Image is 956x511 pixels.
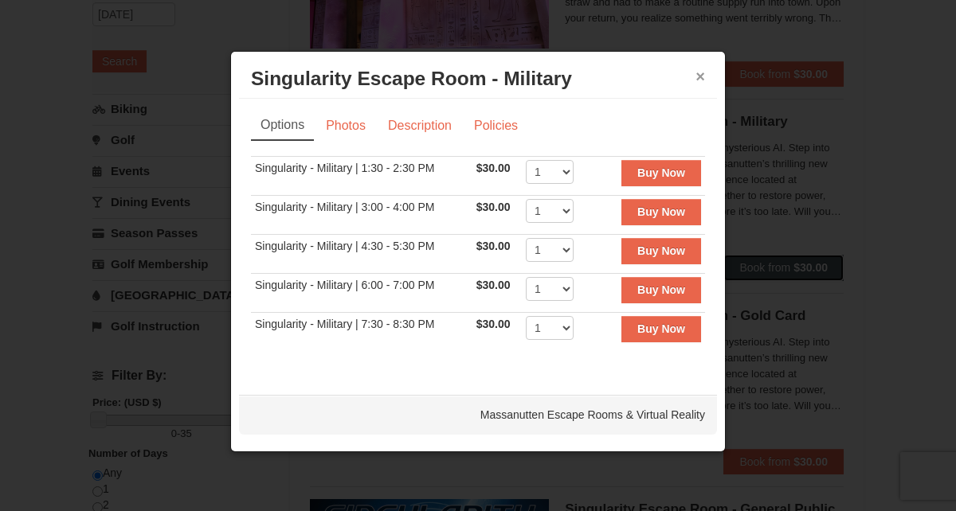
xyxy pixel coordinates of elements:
[637,166,685,179] strong: Buy Now
[621,199,701,224] button: Buy Now
[695,68,705,84] button: ×
[476,240,511,252] span: $30.00
[251,235,472,274] td: Singularity - Military | 4:30 - 5:30 PM
[476,201,511,213] span: $30.00
[476,318,511,330] span: $30.00
[378,111,462,141] a: Description
[251,157,472,196] td: Singularity - Military | 1:30 - 2:30 PM
[476,162,511,174] span: $30.00
[637,283,685,296] strong: Buy Now
[637,244,685,257] strong: Buy Now
[476,279,511,291] span: $30.00
[239,395,717,435] div: Massanutten Escape Rooms & Virtual Reality
[621,160,701,185] button: Buy Now
[251,111,314,141] a: Options
[621,238,701,263] button: Buy Now
[637,205,685,218] strong: Buy Now
[464,111,528,141] a: Policies
[251,67,705,91] h3: Singularity Escape Room - Military
[621,316,701,341] button: Buy Now
[251,274,472,313] td: Singularity - Military | 6:00 - 7:00 PM
[621,277,701,302] button: Buy Now
[251,196,472,235] td: Singularity - Military | 3:00 - 4:00 PM
[315,111,376,141] a: Photos
[637,322,685,335] strong: Buy Now
[251,313,472,352] td: Singularity - Military | 7:30 - 8:30 PM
